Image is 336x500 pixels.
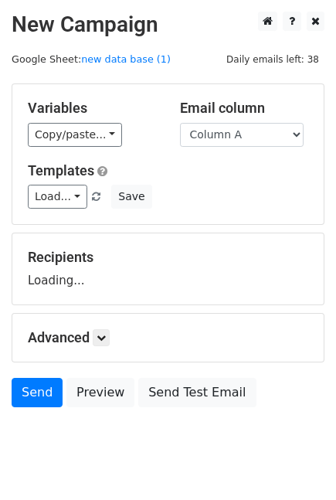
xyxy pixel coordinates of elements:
[12,12,324,38] h2: New Campaign
[28,123,122,147] a: Copy/paste...
[28,185,87,209] a: Load...
[28,100,157,117] h5: Variables
[28,329,308,346] h5: Advanced
[111,185,151,209] button: Save
[66,378,134,407] a: Preview
[28,162,94,179] a: Templates
[81,53,171,65] a: new data base (1)
[12,53,171,65] small: Google Sheet:
[138,378,256,407] a: Send Test Email
[28,249,308,289] div: Loading...
[28,249,308,266] h5: Recipients
[12,378,63,407] a: Send
[221,53,324,65] a: Daily emails left: 38
[221,51,324,68] span: Daily emails left: 38
[180,100,309,117] h5: Email column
